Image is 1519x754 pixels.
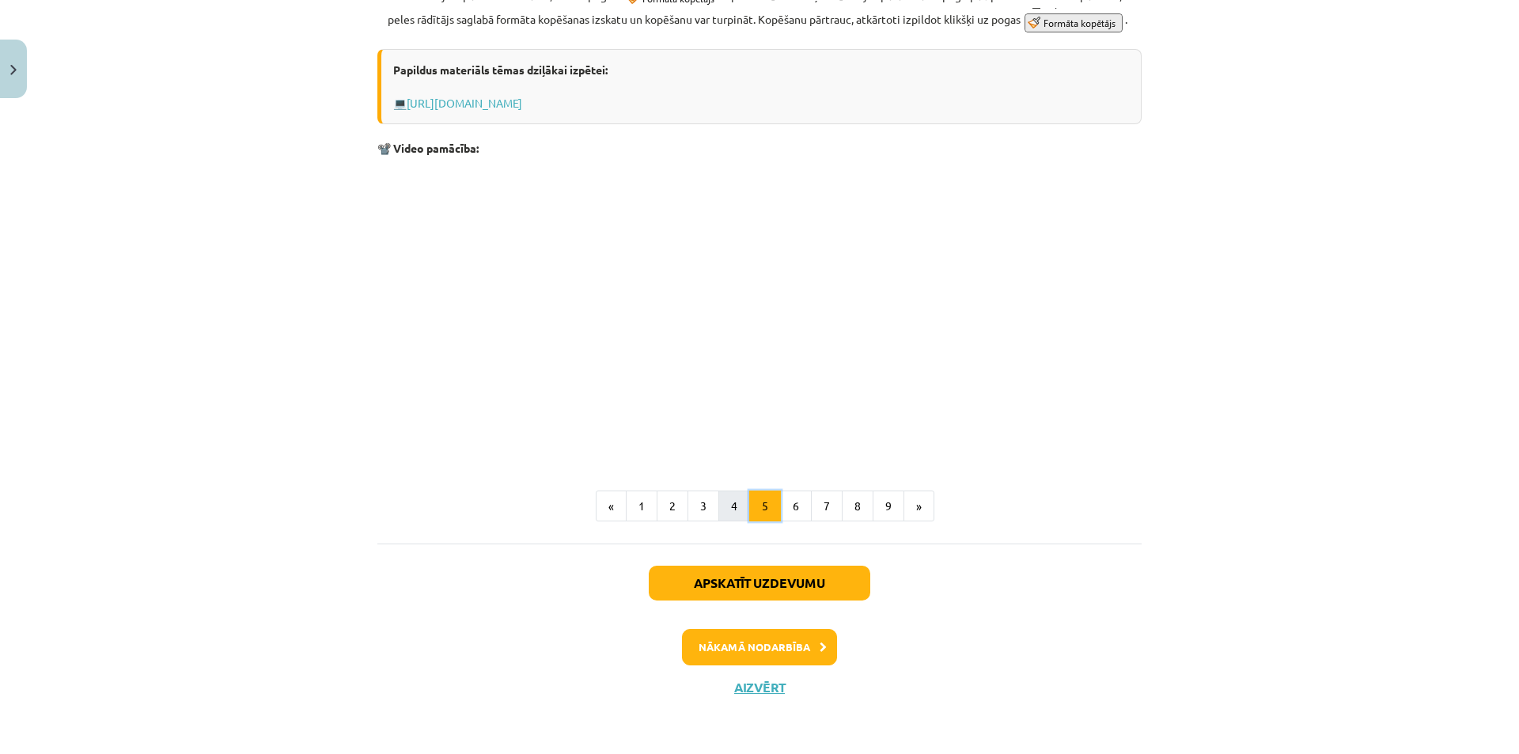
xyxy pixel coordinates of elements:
div: 💻 [377,49,1142,124]
button: 7 [811,491,843,522]
a: [URL][DOMAIN_NAME] [407,96,522,110]
button: Nākamā nodarbība [682,629,837,665]
button: 4 [718,491,750,522]
button: Aizvērt [729,680,790,695]
button: 2 [657,491,688,522]
button: Apskatīt uzdevumu [649,566,870,601]
nav: Page navigation example [377,491,1142,522]
button: 9 [873,491,904,522]
button: » [903,491,934,522]
strong: Papildus materiāls tēmas dziļākai izpētei: [393,63,608,77]
button: 8 [842,491,873,522]
button: 1 [626,491,657,522]
img: icon-close-lesson-0947bae3869378f0d4975bcd49f059093ad1ed9edebbc8119c70593378902aed.svg [10,65,17,75]
button: 3 [688,491,719,522]
strong: 📽️ Video pamācība: [377,141,479,155]
button: 5 [749,491,781,522]
button: « [596,491,627,522]
button: 6 [780,491,812,522]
